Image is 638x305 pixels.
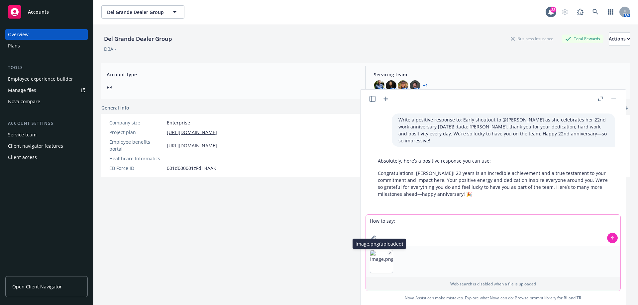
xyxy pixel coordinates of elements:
[107,9,164,16] span: Del Grande Dealer Group
[5,64,88,71] div: Tools
[562,35,603,43] div: Total Rewards
[5,141,88,151] a: Client navigator features
[28,9,49,15] span: Accounts
[5,152,88,163] a: Client access
[8,152,37,163] div: Client access
[378,157,608,164] p: Absolutely, here’s a positive response you can use:
[366,215,620,246] textarea: How to say:
[107,84,358,91] span: EB
[109,138,164,152] div: Employee benefits portal
[410,80,420,91] img: photo
[374,71,625,78] span: Servicing team
[550,7,556,13] div: 22
[109,165,164,172] div: EB Force ID
[5,3,88,21] a: Accounts
[564,295,568,301] a: BI
[101,104,129,111] span: General info
[167,129,217,136] a: [URL][DOMAIN_NAME]
[609,33,630,45] div: Actions
[5,120,88,127] div: Account settings
[507,35,557,43] div: Business Insurance
[589,5,602,19] a: Search
[8,40,20,51] div: Plans
[167,155,168,162] span: -
[104,45,116,52] div: DBA: -
[370,250,393,273] img: image.png
[558,5,572,19] a: Start snowing
[577,295,582,301] a: TR
[101,5,184,19] button: Del Grande Dealer Group
[370,281,616,287] p: Web search is disabled when a file is uploaded
[423,84,428,88] a: +4
[8,96,40,107] div: Nova compare
[8,74,73,84] div: Employee experience builder
[398,80,408,91] img: photo
[109,155,164,162] div: Healthcare Informatics
[109,129,164,136] div: Project plan
[363,291,623,305] span: Nova Assist can make mistakes. Explore what Nova can do: Browse prompt library for and
[5,40,88,51] a: Plans
[378,170,608,197] p: Congratulations, [PERSON_NAME]! 22 years is an incredible achievement and a true testament to you...
[107,71,358,78] span: Account type
[8,141,63,151] div: Client navigator features
[5,129,88,140] a: Service team
[12,283,62,290] span: Open Client Navigator
[8,85,36,96] div: Manage files
[398,116,608,144] p: Write a positive response to: Early shoutout to @[PERSON_NAME] as she celebrates her 22nd work an...
[109,119,164,126] div: Company size
[374,80,384,91] img: photo
[5,74,88,84] a: Employee experience builder
[604,5,617,19] a: Switch app
[386,80,396,91] img: photo
[167,142,217,149] a: [URL][DOMAIN_NAME]
[167,119,190,126] span: Enterprise
[8,129,37,140] div: Service team
[101,35,175,43] div: Del Grande Dealer Group
[5,96,88,107] a: Nova compare
[5,29,88,40] a: Overview
[574,5,587,19] a: Report a Bug
[167,165,216,172] span: 001d000001zFdH4AAK
[5,85,88,96] a: Manage files
[609,32,630,45] button: Actions
[622,104,630,112] a: add
[8,29,29,40] div: Overview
